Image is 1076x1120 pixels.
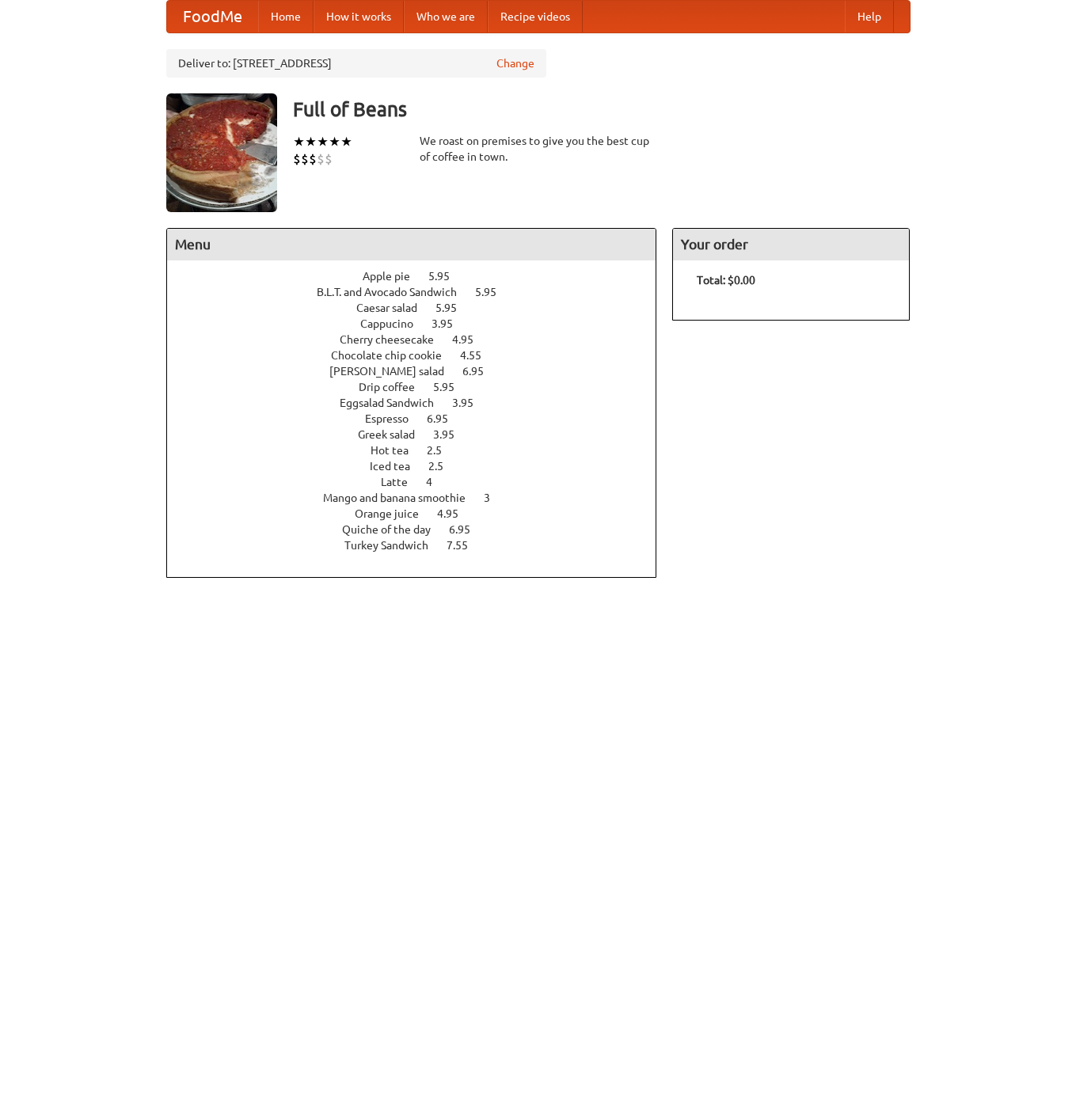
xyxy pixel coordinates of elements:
span: 4.95 [437,507,474,520]
img: angular.jpg [166,93,277,212]
li: ★ [305,133,317,150]
span: Mango and banana smoothie [323,492,481,504]
span: Espresso [365,412,424,425]
span: 3.95 [433,428,470,441]
a: Caesar salad 5.95 [356,302,486,314]
span: Orange juice [355,507,435,520]
span: Cappucino [360,317,429,330]
span: Apple pie [363,270,426,283]
a: Greek salad 3.95 [358,428,484,441]
span: 7.55 [447,539,484,552]
a: Recipe videos [488,1,583,32]
a: Who we are [404,1,488,32]
a: Change [496,55,534,71]
span: [PERSON_NAME] salad [329,365,460,378]
span: Caesar salad [356,302,433,314]
h4: Menu [167,229,656,260]
span: 4.95 [452,333,489,346]
a: Mango and banana smoothie 3 [323,492,519,504]
div: Deliver to: [STREET_ADDRESS] [166,49,546,78]
li: $ [325,150,333,168]
a: Orange juice 4.95 [355,507,488,520]
li: $ [301,150,309,168]
a: Espresso 6.95 [365,412,477,425]
h3: Full of Beans [293,93,911,125]
li: $ [293,150,301,168]
a: Quiche of the day 6.95 [342,523,500,536]
li: $ [317,150,325,168]
span: Turkey Sandwich [344,539,444,552]
li: $ [309,150,317,168]
span: 6.95 [449,523,486,536]
div: We roast on premises to give you the best cup of coffee in town. [420,133,657,165]
a: Drip coffee 5.95 [359,381,484,393]
span: Cherry cheesecake [340,333,450,346]
span: 3.95 [432,317,469,330]
span: 3 [484,492,506,504]
a: [PERSON_NAME] salad 6.95 [329,365,513,378]
a: Turkey Sandwich 7.55 [344,539,497,552]
a: Apple pie 5.95 [363,270,479,283]
li: ★ [329,133,340,150]
h4: Your order [673,229,909,260]
span: 2.5 [428,460,459,473]
a: Hot tea 2.5 [371,444,471,457]
span: Greek salad [358,428,431,441]
span: 3.95 [452,397,489,409]
span: 6.95 [427,412,464,425]
a: Help [845,1,894,32]
span: Quiche of the day [342,523,447,536]
span: 5.95 [475,286,512,298]
a: Iced tea 2.5 [370,460,473,473]
span: Chocolate chip cookie [331,349,458,362]
span: 5.95 [435,302,473,314]
li: ★ [293,133,305,150]
a: Home [258,1,314,32]
span: Hot tea [371,444,424,457]
span: 6.95 [462,365,500,378]
span: B.L.T. and Avocado Sandwich [317,286,473,298]
a: FoodMe [167,1,258,32]
a: Cappucino 3.95 [360,317,482,330]
span: 4.55 [460,349,497,362]
a: Eggsalad Sandwich 3.95 [340,397,503,409]
a: How it works [314,1,404,32]
span: Drip coffee [359,381,431,393]
span: Eggsalad Sandwich [340,397,450,409]
span: Iced tea [370,460,426,473]
a: B.L.T. and Avocado Sandwich 5.95 [317,286,526,298]
li: ★ [340,133,352,150]
span: 5.95 [433,381,470,393]
a: Cherry cheesecake 4.95 [340,333,503,346]
span: 4 [426,476,448,488]
a: Latte 4 [381,476,462,488]
span: 5.95 [428,270,466,283]
li: ★ [317,133,329,150]
b: Total: $0.00 [697,274,755,287]
a: Chocolate chip cookie 4.55 [331,349,511,362]
span: 2.5 [427,444,458,457]
span: Latte [381,476,424,488]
